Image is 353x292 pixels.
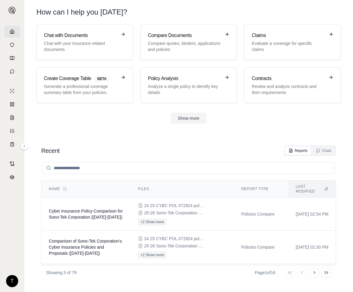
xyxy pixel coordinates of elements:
a: Prompt Library [4,52,20,64]
a: Single Policy [4,85,20,97]
a: Home [4,25,20,38]
img: Expand sidebar [8,7,16,14]
button: Reports [285,146,311,155]
p: Generate a professional coverage summary table from your policies. [44,83,117,96]
a: Chat [4,65,20,78]
th: Report Type [234,180,289,198]
a: Legal Search Engine [4,171,20,183]
span: 25-26 Sono-Tek Corporation Renewal Proposal rev. 7.23.25.pptx.pdf [144,243,205,249]
button: Expand sidebar [21,143,28,150]
h1: How can I help you [DATE]? [36,7,341,17]
span: Cyber Insurance Policy Comparison for Sono-Tek Corporation (2024-2026) [49,209,123,220]
a: Custom Report [4,125,20,137]
h3: Policy Analysis [148,75,221,82]
h3: Claims [252,32,325,39]
th: Files [131,180,234,198]
a: Policy AnalysisAnalyze a single policy to identify key details [140,67,237,103]
p: Compare quotes, binders, applications and policies [148,40,221,52]
div: Last modified [296,184,328,194]
h3: Compare Documents [148,32,221,39]
p: Showing 5 of 79 [46,270,76,276]
p: Review and analyze contracts and their requirements [252,83,325,96]
button: Expand sidebar [6,4,18,16]
h2: Recent [41,146,59,155]
a: Create Coverage TableBETAGenerate a professional coverage summary table from your policies. [36,67,133,103]
h3: Chat with Documents [44,32,117,39]
button: +2 Show more [138,218,166,226]
button: Show more [171,113,207,124]
div: T [6,275,18,287]
span: BETA [94,76,110,82]
a: Policy Comparisons [4,98,20,110]
h3: Contracts [252,75,325,82]
div: Reports [289,148,308,153]
span: Comparison of Sono-Tek Corporation's Cyber Insurance Policies and Proposals (2024-2026) [49,239,122,256]
div: Name [49,186,123,191]
span: 24 25 CYBC POL 072824 pol#AB-6708209-02.pdf [144,203,205,209]
a: ClaimsEvaluate a coverage for specific claims [244,24,341,60]
p: Evaluate a coverage for specific claims [252,40,325,52]
a: Claim Coverage [4,112,20,124]
td: [DATE] 02:54 PM [288,198,336,231]
button: +2 Show more [138,251,166,259]
a: Coverage Table [4,138,20,150]
button: Chats [312,146,335,155]
a: Chat with DocumentsChat with your insurance related documents [36,24,133,60]
div: Page 1 of 16 [255,270,275,276]
a: Compare DocumentsCompare quotes, binders, applications and policies [140,24,237,60]
span: 25-26 Sono-Tek Corporation Renewal Proposal rev. 7.23.25.pptx.pdf [144,210,205,216]
td: Policies Compare [234,198,289,231]
span: 24 25 CYBC POL 072824 pol#AB-6708209-02.pdf [144,236,205,242]
a: Contract Analysis [4,158,20,170]
a: Documents Vault [4,39,20,51]
a: ContractsReview and analyze contracts and their requirements [244,67,341,103]
td: Policies Compare [234,231,289,264]
p: Analyze a single policy to identify key details [148,83,221,96]
div: Chats [316,148,331,153]
p: Chat with your insurance related documents [44,40,117,52]
td: [DATE] 02:30 PM [288,231,336,264]
h3: Create Coverage Table [44,75,117,82]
